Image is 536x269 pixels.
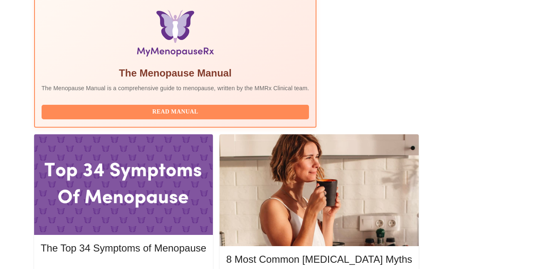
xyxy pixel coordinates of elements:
[42,108,311,115] a: Read Manual
[42,105,309,119] button: Read Manual
[226,253,412,266] h5: 8 Most Common [MEDICAL_DATA] Myths
[50,107,301,117] span: Read Manual
[41,242,206,255] h5: The Top 34 Symptoms of Menopause
[42,67,309,80] h5: The Menopause Manual
[42,84,309,92] p: The Menopause Manual is a comprehensive guide to menopause, written by the MMRx Clinical team.
[84,10,267,60] img: Menopause Manual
